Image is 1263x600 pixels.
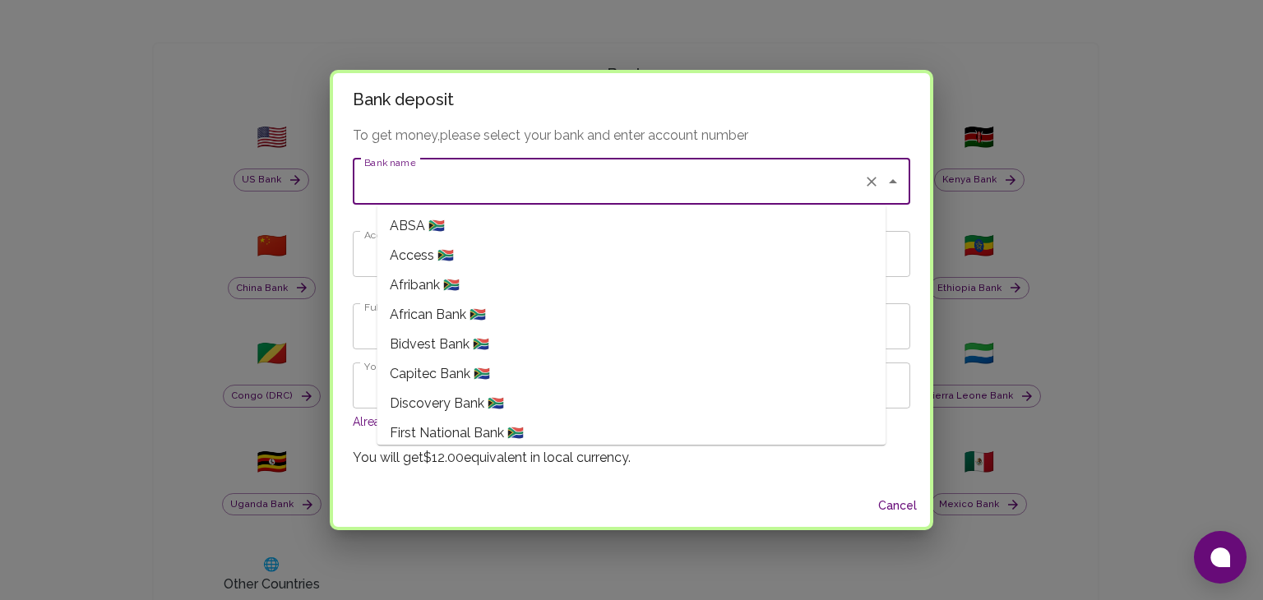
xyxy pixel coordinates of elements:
h2: Bank deposit [333,73,930,126]
span: Capitec Bank 🇿🇦 [390,364,490,384]
button: Close [881,170,904,193]
label: Bank name [364,155,415,169]
p: To get money, please select your bank and enter account number [353,126,910,145]
label: Your address [364,359,424,373]
button: Cancel [871,491,923,521]
span: Discovery Bank 🇿🇦 [390,394,504,413]
span: Bidvest Bank 🇿🇦 [390,335,489,354]
label: Account Number [364,228,442,242]
label: Full name [364,300,409,314]
span: ABSA 🇿🇦 [390,216,445,236]
button: Clear [860,170,883,193]
span: Afribank 🇿🇦 [390,275,460,295]
button: Already have an account? Sign in to use saved account details [353,413,682,430]
button: Open chat window [1194,531,1247,584]
span: African Bank 🇿🇦 [390,305,486,325]
span: Access 🇿🇦 [390,246,454,265]
span: First National Bank 🇿🇦 [390,423,524,443]
p: You will get $12.00 equivalent in local currency. [353,448,910,468]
